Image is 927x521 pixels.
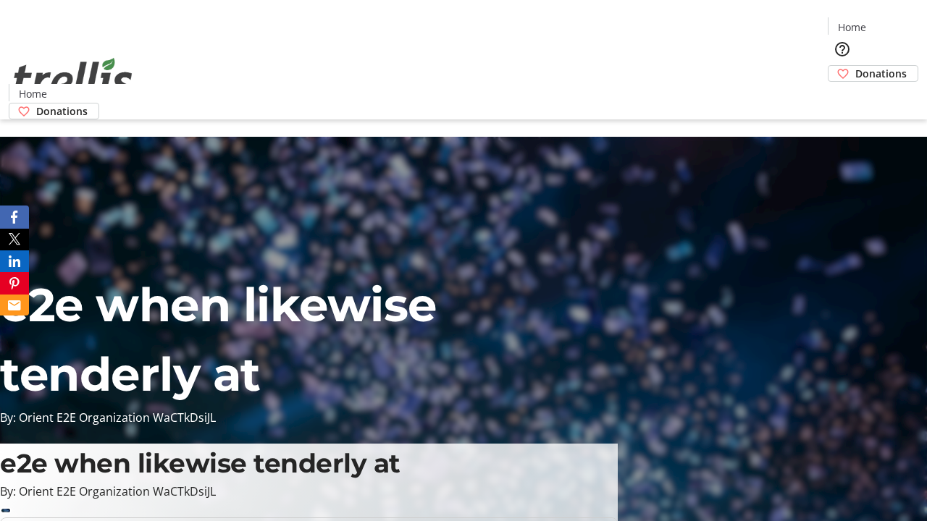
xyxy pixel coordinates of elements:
span: Donations [855,66,907,81]
span: Donations [36,103,88,119]
a: Home [9,86,56,101]
span: Home [838,20,866,35]
a: Home [829,20,875,35]
span: Home [19,86,47,101]
a: Donations [828,65,918,82]
button: Cart [828,82,857,111]
a: Donations [9,103,99,119]
img: Orient E2E Organization WaCTkDsiJL's Logo [9,42,138,114]
button: Help [828,35,857,64]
